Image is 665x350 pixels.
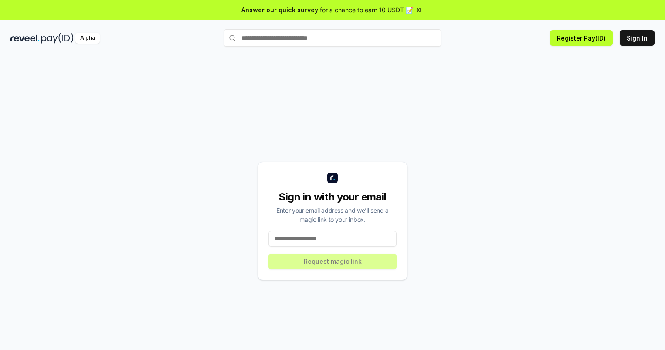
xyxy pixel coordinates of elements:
img: logo_small [327,173,338,183]
img: pay_id [41,33,74,44]
button: Register Pay(ID) [550,30,613,46]
button: Sign In [620,30,655,46]
img: reveel_dark [10,33,40,44]
div: Sign in with your email [268,190,397,204]
span: for a chance to earn 10 USDT 📝 [320,5,413,14]
div: Enter your email address and we’ll send a magic link to your inbox. [268,206,397,224]
div: Alpha [75,33,100,44]
span: Answer our quick survey [241,5,318,14]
